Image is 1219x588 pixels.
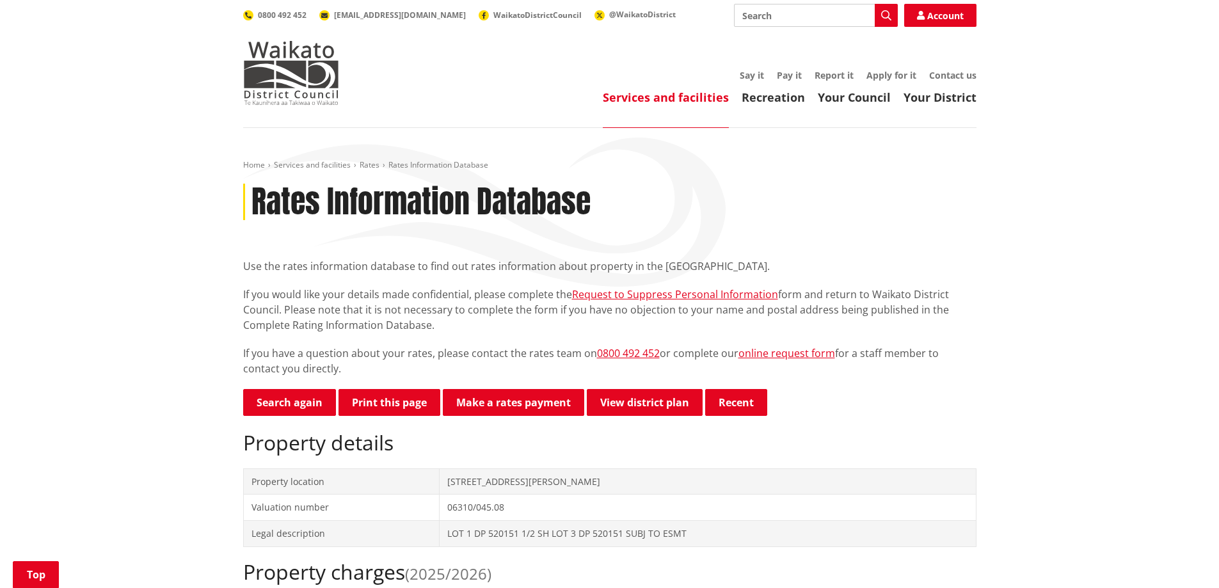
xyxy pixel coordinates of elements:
a: Your Council [818,90,891,105]
a: Search again [243,389,336,416]
h2: Property charges [243,560,976,584]
button: Recent [705,389,767,416]
a: Your District [904,90,976,105]
button: Print this page [339,389,440,416]
a: Report it [815,69,854,81]
nav: breadcrumb [243,160,976,171]
a: 0800 492 452 [243,10,307,20]
a: online request form [738,346,835,360]
p: If you would like your details made confidential, please complete the form and return to Waikato ... [243,287,976,333]
a: Services and facilities [603,90,729,105]
a: Account [904,4,976,27]
input: Search input [734,4,898,27]
span: WaikatoDistrictCouncil [493,10,582,20]
span: [EMAIL_ADDRESS][DOMAIN_NAME] [334,10,466,20]
h1: Rates Information Database [251,184,591,221]
td: Valuation number [243,495,440,521]
a: View district plan [587,389,703,416]
td: 06310/045.08 [440,495,976,521]
span: (2025/2026) [405,563,491,584]
iframe: Messenger Launcher [1160,534,1206,580]
span: 0800 492 452 [258,10,307,20]
a: WaikatoDistrictCouncil [479,10,582,20]
span: @WaikatoDistrict [609,9,676,20]
p: Use the rates information database to find out rates information about property in the [GEOGRAPHI... [243,258,976,274]
a: Services and facilities [274,159,351,170]
td: LOT 1 DP 520151 1/2 SH LOT 3 DP 520151 SUBJ TO ESMT [440,520,976,546]
a: [EMAIL_ADDRESS][DOMAIN_NAME] [319,10,466,20]
a: Say it [740,69,764,81]
a: Request to Suppress Personal Information [572,287,778,301]
a: @WaikatoDistrict [594,9,676,20]
a: Top [13,561,59,588]
td: [STREET_ADDRESS][PERSON_NAME] [440,468,976,495]
a: Home [243,159,265,170]
h2: Property details [243,431,976,455]
a: Pay it [777,69,802,81]
a: 0800 492 452 [597,346,660,360]
a: Apply for it [866,69,916,81]
p: If you have a question about your rates, please contact the rates team on or complete our for a s... [243,346,976,376]
td: Legal description [243,520,440,546]
a: Recreation [742,90,805,105]
span: Rates Information Database [388,159,488,170]
td: Property location [243,468,440,495]
img: Waikato District Council - Te Kaunihera aa Takiwaa o Waikato [243,41,339,105]
a: Rates [360,159,379,170]
a: Make a rates payment [443,389,584,416]
a: Contact us [929,69,976,81]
